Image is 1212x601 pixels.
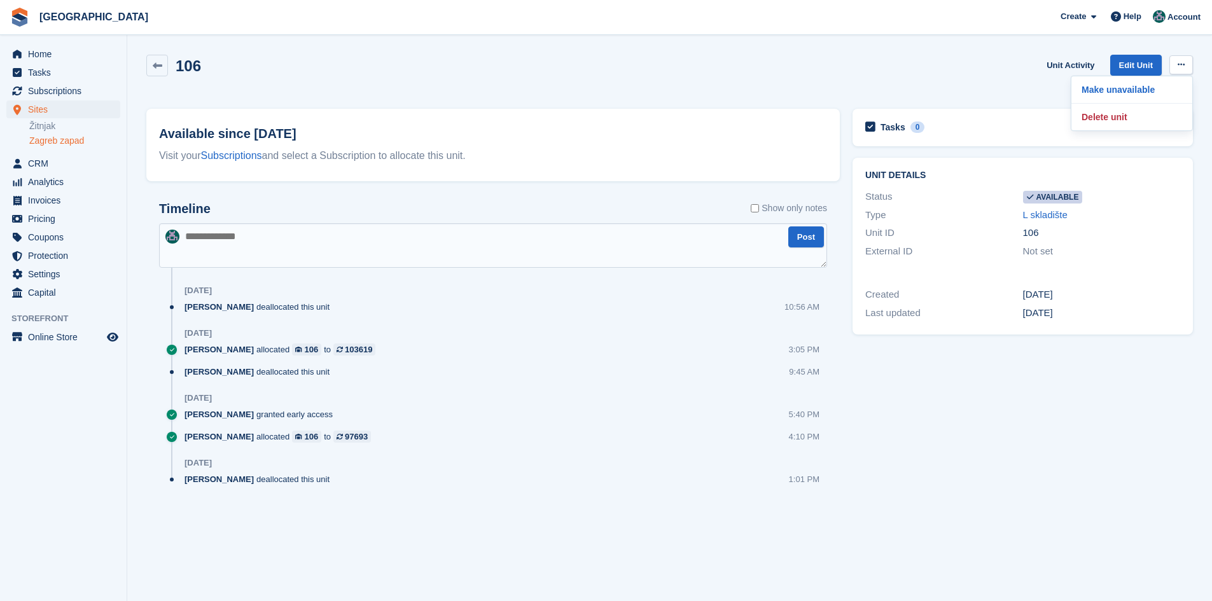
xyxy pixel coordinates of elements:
[6,155,120,172] a: menu
[28,191,104,209] span: Invoices
[789,473,819,485] div: 1:01 PM
[201,150,262,161] a: Subscriptions
[1023,287,1180,302] div: [DATE]
[292,343,321,356] a: 106
[788,226,824,247] button: Post
[789,343,819,356] div: 3:05 PM
[881,121,905,133] h2: Tasks
[6,228,120,246] a: menu
[6,64,120,81] a: menu
[28,173,104,191] span: Analytics
[29,135,120,147] a: Zagreb zapad
[865,170,1180,181] h2: Unit details
[6,82,120,100] a: menu
[1023,209,1068,220] a: L skladište
[28,265,104,283] span: Settings
[28,155,104,172] span: CRM
[28,284,104,301] span: Capital
[1023,244,1180,259] div: Not set
[185,343,382,356] div: allocated to
[784,301,819,313] div: 10:56 AM
[6,210,120,228] a: menu
[345,431,368,443] div: 97693
[28,247,104,265] span: Protection
[34,6,153,27] a: [GEOGRAPHIC_DATA]
[185,366,254,378] span: [PERSON_NAME]
[185,393,212,403] div: [DATE]
[789,431,819,443] div: 4:10 PM
[865,306,1022,321] div: Last updated
[1110,55,1162,76] a: Edit Unit
[185,408,339,420] div: granted early access
[292,431,321,443] a: 106
[11,312,127,325] span: Storefront
[28,228,104,246] span: Coupons
[185,458,212,468] div: [DATE]
[865,287,1022,302] div: Created
[185,286,212,296] div: [DATE]
[185,431,254,443] span: [PERSON_NAME]
[28,82,104,100] span: Subscriptions
[1061,10,1086,23] span: Create
[185,301,254,313] span: [PERSON_NAME]
[6,45,120,63] a: menu
[865,244,1022,259] div: External ID
[865,190,1022,204] div: Status
[1023,226,1180,240] div: 106
[865,226,1022,240] div: Unit ID
[159,202,211,216] h2: Timeline
[1076,81,1187,98] a: Make unavailable
[28,100,104,118] span: Sites
[159,124,827,143] h2: Available since [DATE]
[165,230,179,244] img: Željko Gobac
[28,210,104,228] span: Pricing
[1023,306,1180,321] div: [DATE]
[185,408,254,420] span: [PERSON_NAME]
[28,64,104,81] span: Tasks
[305,343,319,356] div: 106
[789,408,819,420] div: 5:40 PM
[1167,11,1201,24] span: Account
[1041,55,1099,76] a: Unit Activity
[1076,109,1187,125] a: Delete unit
[28,328,104,346] span: Online Store
[345,343,372,356] div: 103619
[6,100,120,118] a: menu
[6,247,120,265] a: menu
[105,329,120,345] a: Preview store
[185,366,336,378] div: deallocated this unit
[159,148,827,163] div: Visit your and select a Subscription to allocate this unit.
[185,473,254,485] span: [PERSON_NAME]
[28,45,104,63] span: Home
[6,173,120,191] a: menu
[333,343,375,356] a: 103619
[185,343,254,356] span: [PERSON_NAME]
[1153,10,1166,23] img: Željko Gobac
[1023,191,1083,204] span: Available
[6,328,120,346] a: menu
[6,191,120,209] a: menu
[6,284,120,301] a: menu
[185,431,377,443] div: allocated to
[751,202,827,215] label: Show only notes
[10,8,29,27] img: stora-icon-8386f47178a22dfd0bd8f6a31ec36ba5ce8667c1dd55bd0f319d3a0aa187defe.svg
[865,208,1022,223] div: Type
[1124,10,1141,23] span: Help
[29,120,120,132] a: Žitnjak
[185,328,212,338] div: [DATE]
[185,301,336,313] div: deallocated this unit
[751,202,759,215] input: Show only notes
[305,431,319,443] div: 106
[185,473,336,485] div: deallocated this unit
[789,366,819,378] div: 9:45 AM
[910,121,925,133] div: 0
[333,431,371,443] a: 97693
[176,57,201,74] h2: 106
[6,265,120,283] a: menu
